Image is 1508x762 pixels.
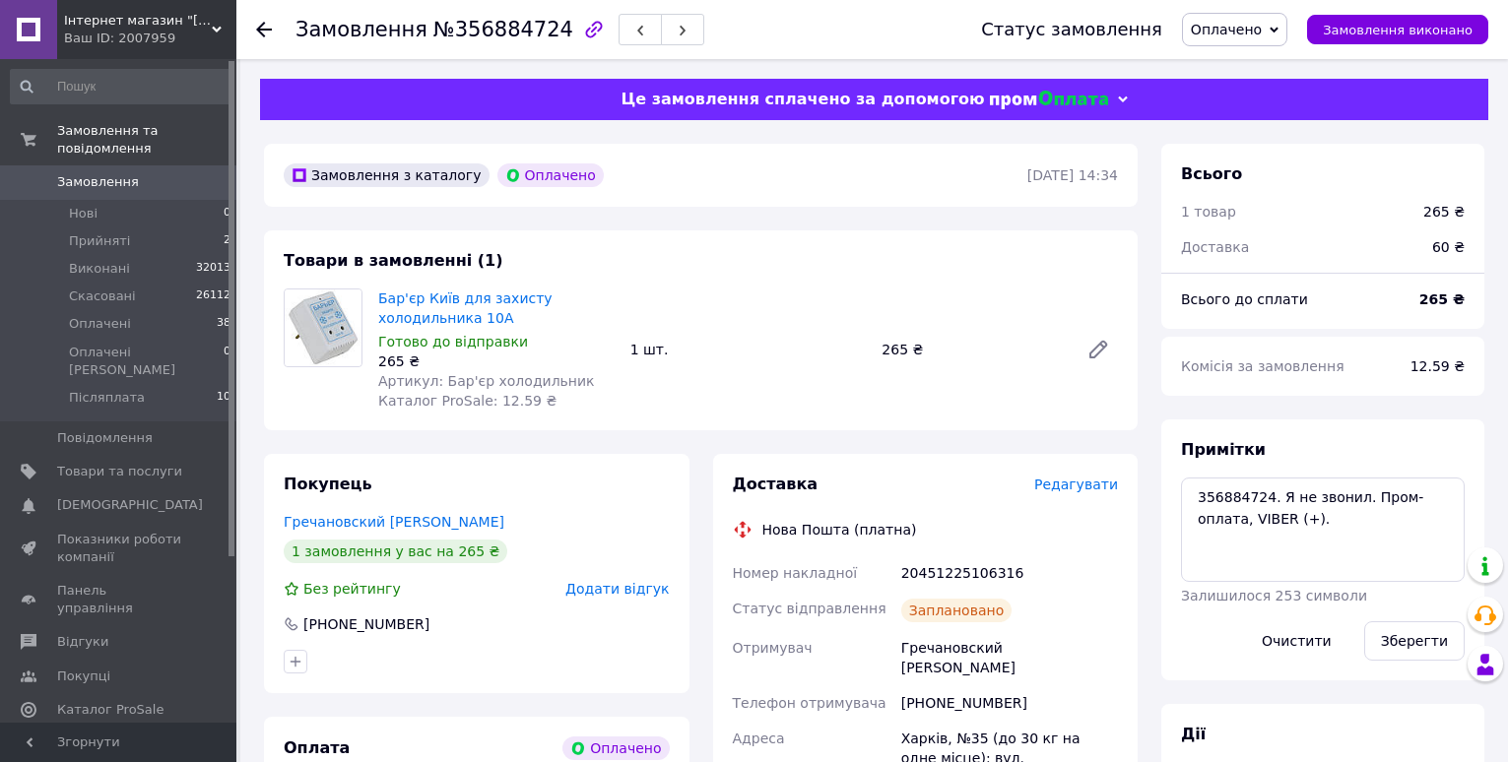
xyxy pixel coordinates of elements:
a: Бар'єр Київ для захисту холодильника 10А [378,290,553,326]
span: Повідомлення [57,429,153,447]
div: Замовлення з каталогу [284,163,490,187]
div: 20451225106316 [897,555,1122,591]
span: Відгуки [57,633,108,651]
input: Пошук [10,69,232,104]
div: Гречановский [PERSON_NAME] [897,630,1122,685]
span: Це замовлення сплачено за допомогою [621,90,984,108]
span: Післяплата [69,389,145,407]
span: 10 [217,389,230,407]
img: evopay logo [990,91,1108,109]
a: Редагувати [1079,330,1118,369]
div: Статус замовлення [981,20,1162,39]
span: Доставка [733,475,819,493]
span: Замовлення та повідомлення [57,122,236,158]
span: Показники роботи компанії [57,531,182,566]
span: Каталог ProSale [57,701,164,719]
b: 265 ₴ [1419,291,1465,307]
span: Готово до відправки [378,334,528,349]
span: Дії [1181,725,1206,743]
button: Замовлення виконано [1307,15,1488,44]
span: 12.59 ₴ [1410,358,1465,374]
div: 1 шт. [623,336,875,363]
span: Товари в замовленні (1) [284,251,503,270]
div: Повернутися назад [256,20,272,39]
div: 265 ₴ [378,351,615,371]
span: Товари та послуги [57,463,182,480]
span: [DEMOGRAPHIC_DATA] [57,496,203,514]
span: Редагувати [1034,476,1118,492]
span: 0 [224,205,230,222]
time: [DATE] 14:34 [1027,167,1118,183]
span: Каталог ProSale: 12.59 ₴ [378,393,557,409]
span: Оплачені [69,315,131,333]
span: Оплачено [1191,22,1262,37]
span: Прийняті [69,232,130,250]
span: 2 [224,232,230,250]
div: 265 ₴ [874,336,1071,363]
span: Номер накладної [733,565,858,581]
span: №356884724 [433,18,573,41]
span: Всього [1181,164,1242,183]
span: 1 товар [1181,204,1236,220]
span: Примітки [1181,440,1266,459]
span: Залишилося 253 символи [1181,588,1367,603]
span: Адреса [733,730,785,746]
div: 60 ₴ [1420,225,1476,269]
div: Оплачено [497,163,604,187]
div: Ваш ID: 2007959 [64,30,236,47]
span: 26112 [196,287,230,305]
div: 1 замовлення у вас на 265 ₴ [284,540,507,563]
div: [PHONE_NUMBER] [897,685,1122,721]
button: Очистити [1245,621,1348,661]
span: Покупець [284,475,372,493]
span: Скасовані [69,287,136,305]
span: Покупці [57,667,110,685]
span: Додати відгук [565,581,669,597]
span: Комісія за замовлення [1181,358,1344,374]
textarea: 356884724. Я не звонил. Пром-оплата, VIBER (+). [1181,477,1465,582]
a: Гречановский [PERSON_NAME] [284,514,504,530]
span: Інтернет магазин "www.O-MEGA.COM.UA" ⭐⭐⭐⭐⭐ [64,12,212,30]
div: 265 ₴ [1423,202,1465,222]
div: Оплачено [562,736,669,760]
span: Доставка [1181,239,1249,255]
span: Статус відправлення [733,601,886,616]
span: Оплата [284,738,350,757]
span: Телефон отримувача [733,695,886,711]
button: Зберегти [1364,621,1465,661]
span: Виконані [69,260,130,278]
span: Замовлення виконано [1323,23,1473,37]
div: Заплановано [901,599,1013,622]
span: Замовлення [295,18,427,41]
span: Нові [69,205,98,222]
div: Нова Пошта (платна) [757,520,922,540]
span: 0 [224,344,230,379]
img: Бар'єр Київ для захисту холодильника 10А [285,289,361,366]
span: Без рейтингу [303,581,401,597]
span: Отримувач [733,640,813,656]
span: Всього до сплати [1181,291,1308,307]
span: 32013 [196,260,230,278]
span: 38 [217,315,230,333]
span: Панель управління [57,582,182,617]
span: Замовлення [57,173,139,191]
span: Оплачені [PERSON_NAME] [69,344,224,379]
span: Артикул: Бар'єр холодильник [378,373,595,389]
div: [PHONE_NUMBER] [301,614,431,634]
